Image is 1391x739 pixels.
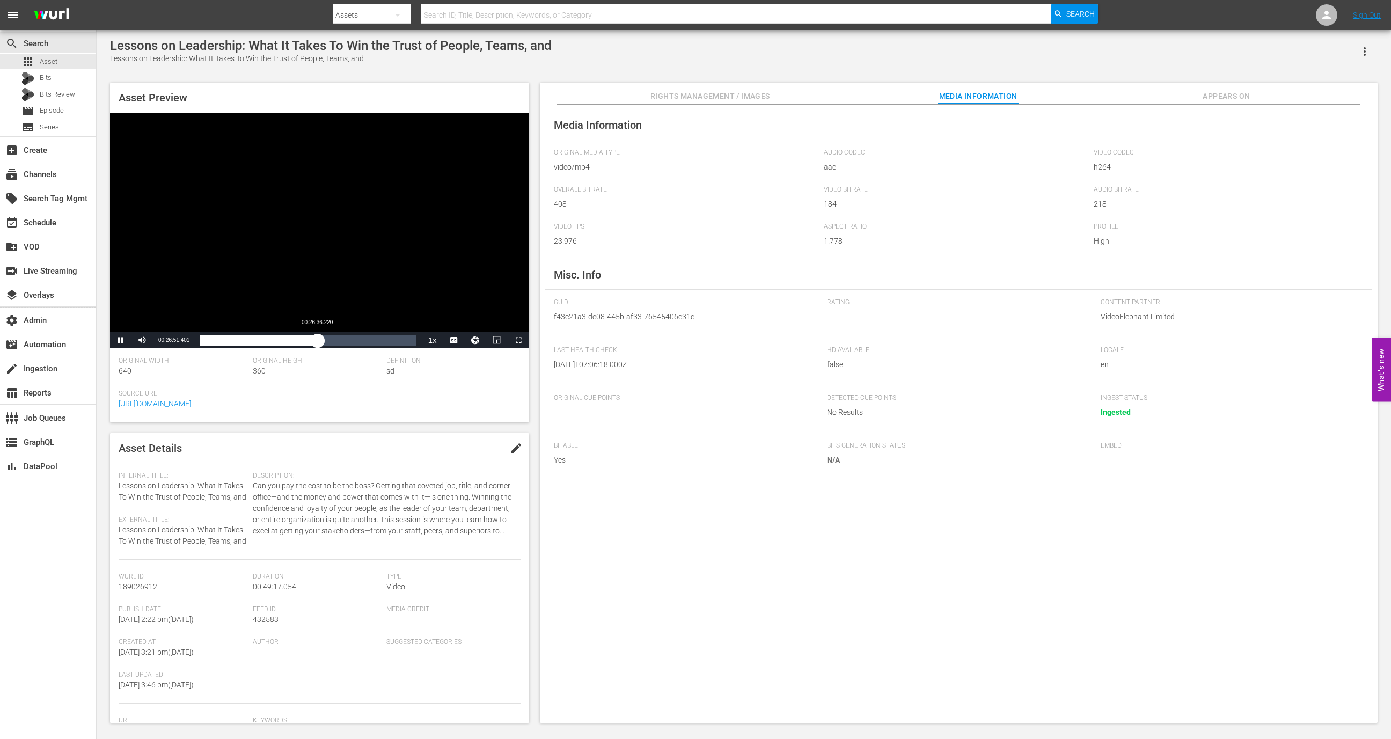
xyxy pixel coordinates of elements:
span: 408 [554,199,818,210]
span: Video FPS [554,223,818,231]
span: Profile [1094,223,1358,231]
span: Suggested Categories [386,638,515,647]
span: Automation [5,338,18,351]
span: 00:49:17.054 [253,582,296,591]
span: Episode [40,105,64,116]
span: Yes [554,455,811,466]
span: Wurl Id [119,573,247,581]
span: Detected Cue Points [827,394,1085,403]
span: GraphQL [5,436,18,449]
span: aac [824,162,1088,173]
span: Definition [386,357,515,365]
span: Author [253,638,382,647]
span: 189026912 [119,582,157,591]
span: 640 [119,367,131,375]
div: Progress Bar [200,335,416,346]
span: Rights Management / Images [650,90,770,103]
span: video/mp4 [554,162,818,173]
span: Search Tag Mgmt [5,192,18,205]
span: Original Height [253,357,382,365]
span: Audio Bitrate [1094,186,1358,194]
span: Bits [40,72,52,83]
span: Media Credit [386,605,515,614]
span: Can you pay the cost to be the boss? Getting that coveted job, title, and corner office—and the m... [253,480,515,537]
span: Video [386,582,405,591]
span: [DATE] 3:21 pm ( [DATE] ) [119,648,194,656]
span: 360 [253,367,266,375]
button: Fullscreen [508,332,529,348]
span: edit [510,442,523,455]
span: f43c21a3-de08-445b-af33-76545406c31c [554,311,811,323]
span: N/A [827,456,840,464]
span: Audio Codec [824,149,1088,157]
button: Mute [131,332,153,348]
button: Open Feedback Widget [1372,338,1391,401]
button: Picture-in-Picture [486,332,508,348]
span: Rating [827,298,1085,307]
button: Playback Rate [422,332,443,348]
span: Appears On [1186,90,1266,103]
span: Duration [253,573,382,581]
span: [DATE]T07:06:18.000Z [554,359,811,370]
button: Jump To Time [465,332,486,348]
span: GUID [554,298,811,307]
span: Bitable [554,442,811,450]
button: Search [1051,4,1098,24]
span: Last Health Check [554,346,811,355]
span: en [1101,359,1358,370]
span: 1.778 [824,236,1088,247]
span: Type [386,573,515,581]
span: Embed [1101,442,1358,450]
div: Lessons on Leadership: What It Takes To Win the Trust of People, Teams, and [110,38,552,53]
button: edit [503,435,529,461]
span: Search [5,37,18,50]
span: HD Available [827,346,1085,355]
span: Job Queues [5,412,18,425]
span: Ingest Status [1101,394,1358,403]
span: Media Information [938,90,1019,103]
span: Asset [21,55,34,68]
span: Last Updated [119,671,247,679]
img: ans4CAIJ8jUAAAAAAAAAAAAAAAAAAAAAAAAgQb4GAAAAAAAAAAAAAAAAAAAAAAAAJMjXAAAAAAAAAAAAAAAAAAAAAAAAgAT5G... [26,3,77,28]
span: Schedule [5,216,18,229]
span: Ingestion [5,362,18,375]
span: External Title: [119,516,247,524]
span: Description: [253,472,515,480]
span: Series [21,121,34,134]
span: Episode [21,105,34,118]
span: Media Information [554,119,642,131]
div: Lessons on Leadership: What It Takes To Win the Trust of People, Teams, and [110,53,552,64]
span: false [827,359,1085,370]
span: Search [1066,4,1095,24]
span: VOD [5,240,18,253]
span: Bits Review [40,89,75,100]
span: Aspect Ratio [824,223,1088,231]
span: Keywords [253,716,515,725]
span: Admin [5,314,18,327]
span: Lessons on Leadership: What It Takes To Win the Trust of People, Teams, and [119,481,246,501]
span: Lessons on Leadership: What It Takes To Win the Trust of People, Teams, and [119,525,246,545]
div: Bits Review [21,88,34,101]
span: [DATE] 2:22 pm ( [DATE] ) [119,615,194,624]
span: Overall Bitrate [554,186,818,194]
span: Reports [5,386,18,399]
span: DataPool [5,460,18,473]
span: No Results [827,407,1085,418]
span: Content Partner [1101,298,1358,307]
span: 218 [1094,199,1358,210]
span: 184 [824,199,1088,210]
span: Series [40,122,59,133]
span: Video Bitrate [824,186,1088,194]
span: Asset [40,56,57,67]
span: Internal Title: [119,472,247,480]
button: Captions [443,332,465,348]
span: Publish Date [119,605,247,614]
span: Original Cue Points [554,394,811,403]
span: Channels [5,168,18,181]
span: Feed ID [253,605,382,614]
span: Create [5,144,18,157]
span: Bits Generation Status [827,442,1085,450]
button: Pause [110,332,131,348]
span: Video Codec [1094,149,1358,157]
span: Misc. Info [554,268,601,281]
